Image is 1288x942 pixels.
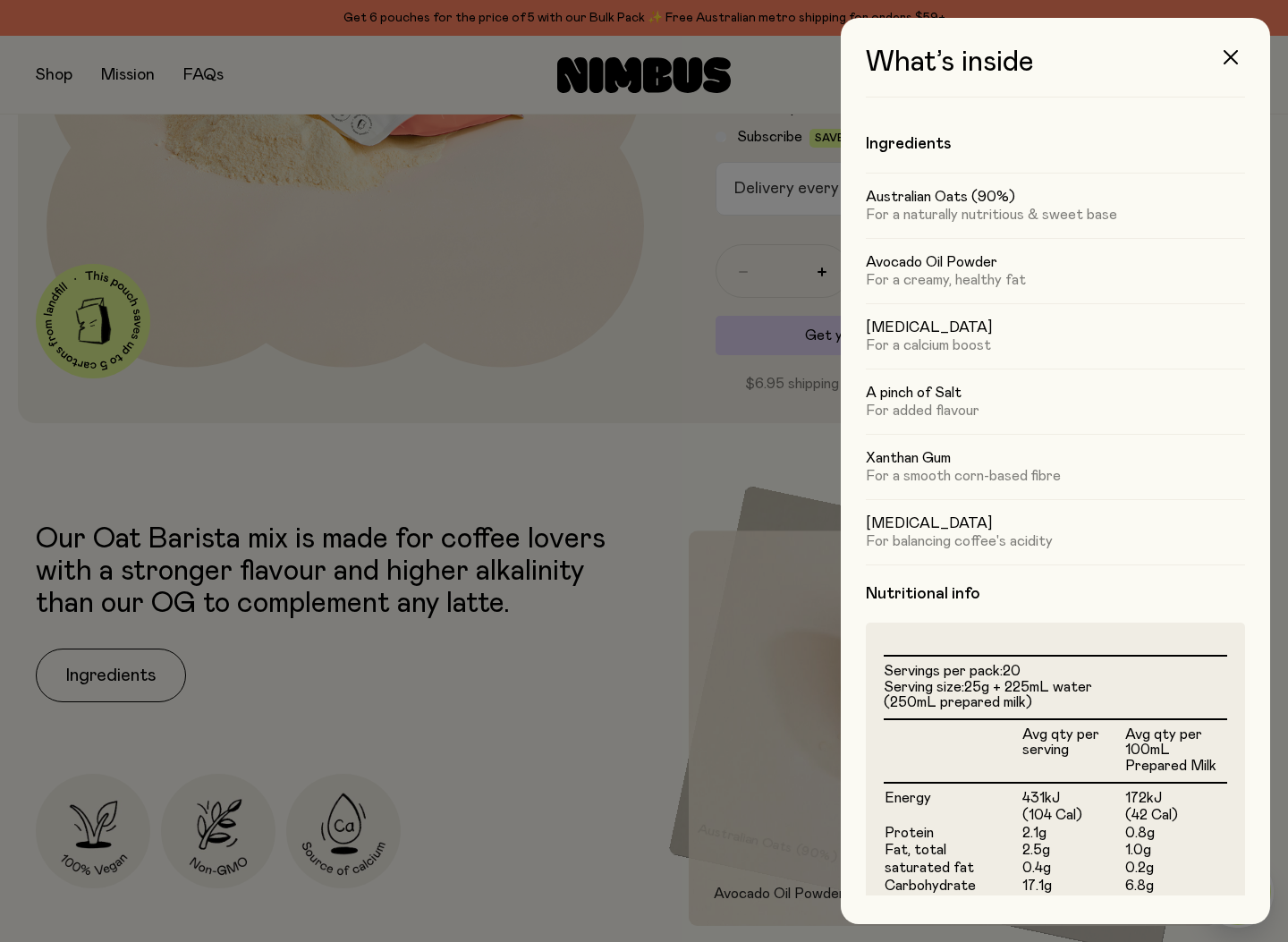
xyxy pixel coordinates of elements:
[884,680,1092,710] span: 25g + 225mL water (250mL prepared milk)
[866,467,1245,485] p: For a smooth corn-based fibre
[866,318,1245,336] h5: [MEDICAL_DATA]
[1124,878,1227,895] td: 6.8g
[866,47,1245,98] h3: What’s inside
[1021,860,1124,878] td: 0.4g
[1124,825,1227,843] td: 0.8g
[1003,664,1021,678] span: 20
[866,514,1245,532] h5: [MEDICAL_DATA]
[1124,895,1227,912] td: 1.1g
[866,583,1245,605] h4: Nutritional info
[884,664,1227,680] li: Servings per pack:
[866,188,1245,206] h5: Australian Oats (90%)
[884,680,1227,711] li: Serving size:
[885,791,931,805] span: Energy
[885,826,934,840] span: Protein
[1124,807,1227,825] td: (42 Cal)
[885,843,946,857] span: Fat, total
[1124,860,1227,878] td: 0.2g
[885,861,974,875] span: saturated fat
[1124,719,1227,783] th: Avg qty per 100mL Prepared Milk
[1021,895,1124,912] td: 2.7g
[1021,719,1124,783] th: Avg qty per serving
[866,532,1245,550] p: For balancing coffee's acidity
[1021,825,1124,843] td: 2.1g
[1021,783,1124,808] td: 431kJ
[1124,842,1227,860] td: 1.0g
[866,336,1245,354] p: For a calcium boost
[866,253,1245,271] h5: Avocado Oil Powder
[1021,842,1124,860] td: 2.5g
[1021,807,1124,825] td: (104 Cal)
[866,271,1245,289] p: For a creamy, healthy fat
[866,384,1245,402] h5: A pinch of Salt
[1124,783,1227,808] td: 172kJ
[866,206,1245,224] p: For a naturally nutritious & sweet base
[866,133,1245,155] h4: Ingredients
[866,449,1245,467] h5: Xanthan Gum
[866,402,1245,420] p: For added flavour
[1021,878,1124,895] td: 17.1g
[885,878,976,893] span: Carbohydrate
